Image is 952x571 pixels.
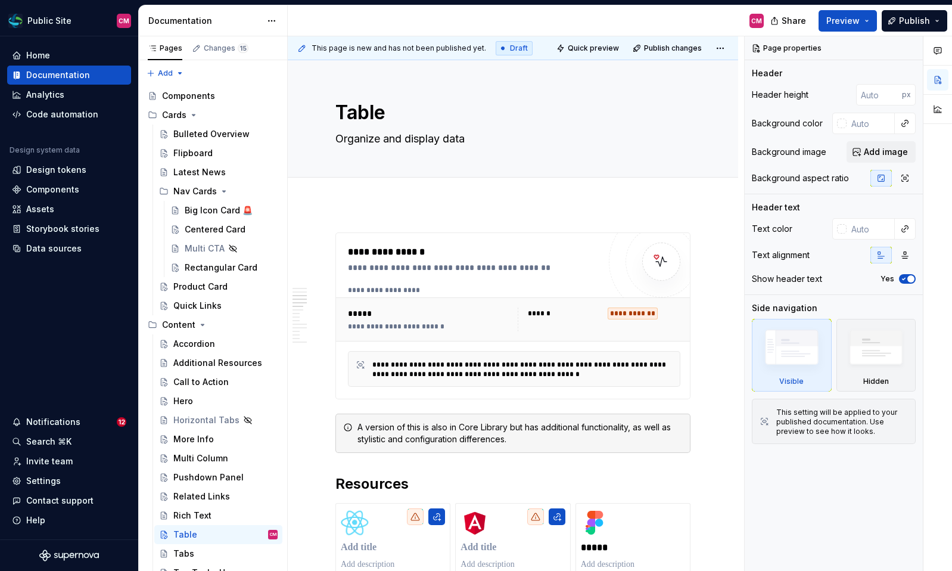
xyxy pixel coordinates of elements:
[166,201,282,220] a: Big Icon Card 🚨
[752,117,823,129] div: Background color
[7,200,131,219] a: Assets
[26,164,86,176] div: Design tokens
[26,184,79,195] div: Components
[752,172,849,184] div: Background aspect ratio
[26,203,54,215] div: Assets
[162,90,215,102] div: Components
[581,508,609,537] img: f6a66572-d1f6-4ff8-9c35-9e7cdbcd0f83.png
[312,44,486,53] span: This page is new and has not been published yet.
[173,166,226,178] div: Latest News
[7,491,131,510] button: Contact support
[881,274,894,284] label: Yes
[752,319,832,392] div: Visible
[836,319,916,392] div: Hidden
[26,69,90,81] div: Documentation
[752,146,826,158] div: Background image
[154,411,282,430] a: Horizontal Tabs
[154,163,282,182] a: Latest News
[173,376,229,388] div: Call to Action
[863,377,889,386] div: Hidden
[26,243,82,255] div: Data sources
[185,262,257,274] div: Rectangular Card
[185,243,225,255] div: Multi CTA
[204,44,248,53] div: Changes
[173,357,262,369] div: Additional Resources
[154,544,282,563] a: Tabs
[154,506,282,525] a: Rich Text
[154,296,282,315] a: Quick Links
[173,548,194,560] div: Tabs
[154,525,282,544] a: TableCM
[154,182,282,201] div: Nav Cards
[154,334,282,353] a: Accordion
[154,373,282,392] a: Call to Action
[847,218,895,240] input: Auto
[826,15,860,27] span: Preview
[154,468,282,487] a: Pushdown Panel
[154,277,282,296] a: Product Card
[7,432,131,451] button: Search ⌘K
[10,145,80,155] div: Design system data
[173,510,211,522] div: Rich Text
[270,529,276,541] div: CM
[568,44,619,53] span: Quick preview
[510,44,528,53] span: Draft
[335,474,690,494] h2: Resources
[158,69,173,78] span: Add
[154,353,282,373] a: Additional Resources
[7,85,131,104] a: Analytics
[26,89,64,101] div: Analytics
[173,147,213,159] div: Flipboard
[902,90,911,100] p: px
[819,10,877,32] button: Preview
[154,392,282,411] a: Hero
[26,495,94,507] div: Contact support
[7,66,131,85] a: Documentation
[143,86,282,105] a: Components
[162,109,186,121] div: Cards
[143,65,188,82] button: Add
[173,395,193,407] div: Hero
[764,10,814,32] button: Share
[26,49,50,61] div: Home
[162,319,195,331] div: Content
[2,8,136,33] button: Public SiteCM
[26,514,45,526] div: Help
[461,508,489,537] img: ff66a0df-221c-4f44-9e7e-522956466e50.png
[173,471,244,483] div: Pushdown Panel
[8,14,23,28] img: f6f21888-ac52-4431-a6ea-009a12e2bf23.png
[882,10,947,32] button: Publish
[26,455,73,467] div: Invite team
[7,471,131,491] a: Settings
[143,315,282,334] div: Content
[185,224,245,235] div: Centered Card
[154,430,282,449] a: More Info
[27,15,71,27] div: Public Site
[7,452,131,471] a: Invite team
[751,16,762,26] div: CM
[26,223,99,235] div: Storybook stories
[7,412,131,432] button: Notifications12
[752,223,792,235] div: Text color
[7,511,131,530] button: Help
[847,141,916,163] button: Add image
[173,300,222,312] div: Quick Links
[39,550,99,561] svg: Supernova Logo
[166,239,282,258] a: Multi CTA
[629,40,707,57] button: Publish changes
[173,185,217,197] div: Nav Cards
[26,108,98,120] div: Code automation
[185,204,253,216] div: Big Icon Card 🚨
[553,40,624,57] button: Quick preview
[173,281,228,293] div: Product Card
[26,475,61,487] div: Settings
[357,421,683,445] div: A version of this is also in Core Library but has additional functionality, as well as stylistic ...
[7,239,131,258] a: Data sources
[173,128,250,140] div: Bulleted Overview
[173,338,215,350] div: Accordion
[154,125,282,144] a: Bulleted Overview
[148,15,261,27] div: Documentation
[752,201,800,213] div: Header text
[166,258,282,277] a: Rectangular Card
